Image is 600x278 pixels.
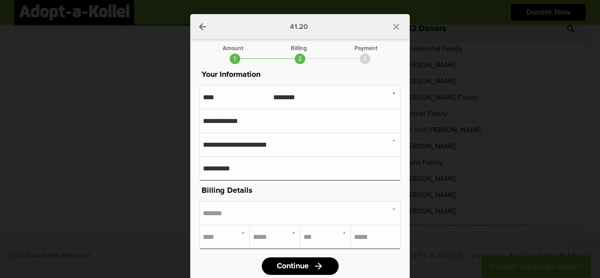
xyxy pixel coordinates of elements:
p: Billing Details [199,184,401,197]
span: Continue [277,262,309,270]
p: Your Information [199,69,401,81]
div: Amount [223,46,243,51]
a: Continuearrow_forward [262,257,339,275]
div: Payment [354,46,377,51]
div: Billing [291,46,307,51]
i: close [391,22,401,32]
p: 41.20 [290,23,308,30]
div: 3 [360,54,370,64]
div: 2 [295,54,305,64]
a: arrow_back [197,22,208,32]
div: 1 [230,54,240,64]
i: arrow_forward [313,261,324,271]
